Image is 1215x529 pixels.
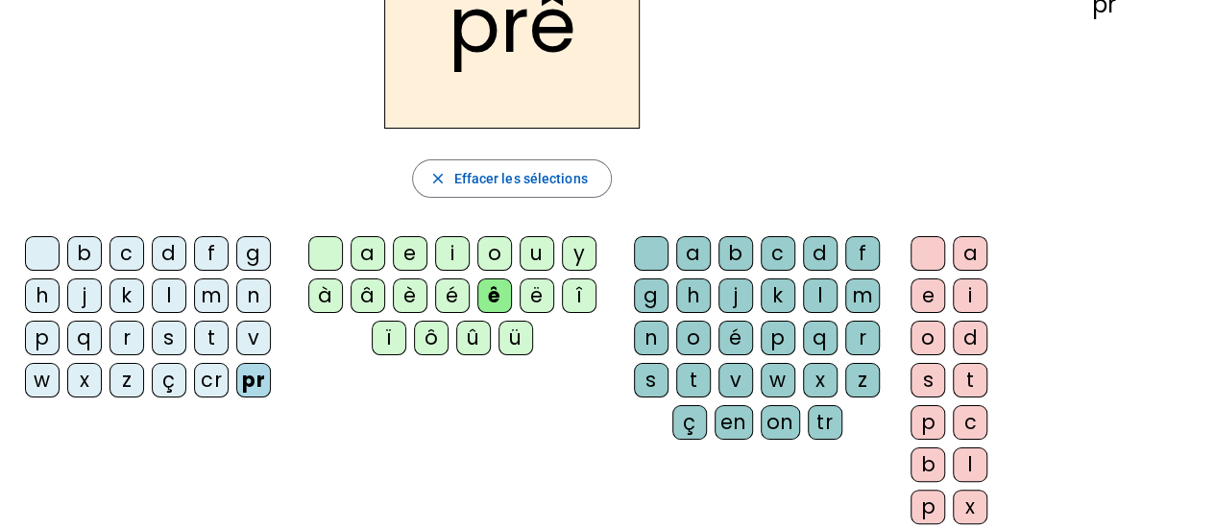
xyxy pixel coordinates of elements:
div: p [25,321,60,355]
div: ç [152,363,186,397]
div: f [194,236,229,271]
div: q [67,321,102,355]
div: i [953,278,987,313]
div: â [351,278,385,313]
div: g [634,278,668,313]
div: x [953,490,987,524]
div: d [152,236,186,271]
button: Effacer les sélections [412,159,611,198]
div: x [803,363,838,397]
div: c [953,405,987,440]
div: pr [236,363,271,397]
div: u [520,236,554,271]
div: s [634,363,668,397]
div: w [25,363,60,397]
div: t [676,363,711,397]
div: k [761,278,795,313]
div: û [456,321,491,355]
div: d [953,321,987,355]
div: t [953,363,987,397]
div: v [718,363,753,397]
div: v [236,321,271,355]
div: z [845,363,880,397]
div: on [761,405,800,440]
div: s [911,363,945,397]
div: f [845,236,880,271]
div: ü [498,321,533,355]
div: y [562,236,596,271]
div: c [761,236,795,271]
div: ê [477,278,512,313]
div: en [715,405,753,440]
div: d [803,236,838,271]
div: a [676,236,711,271]
div: n [634,321,668,355]
div: c [109,236,144,271]
div: h [676,278,711,313]
div: é [718,321,753,355]
div: k [109,278,144,313]
div: q [803,321,838,355]
div: ô [414,321,449,355]
div: î [562,278,596,313]
div: t [194,321,229,355]
div: ë [520,278,554,313]
div: cr [194,363,229,397]
div: r [845,321,880,355]
div: o [911,321,945,355]
div: e [393,236,427,271]
span: Effacer les sélections [453,167,587,190]
div: b [67,236,102,271]
div: ç [672,405,707,440]
div: x [67,363,102,397]
div: è [393,278,427,313]
div: s [152,321,186,355]
div: b [718,236,753,271]
div: p [911,490,945,524]
div: h [25,278,60,313]
div: l [152,278,186,313]
div: n [236,278,271,313]
div: e [911,278,945,313]
div: b [911,447,945,482]
div: l [953,447,987,482]
div: o [676,321,711,355]
div: j [718,278,753,313]
div: z [109,363,144,397]
div: o [477,236,512,271]
div: ï [372,321,406,355]
div: m [845,278,880,313]
div: j [67,278,102,313]
div: m [194,278,229,313]
div: à [308,278,343,313]
div: r [109,321,144,355]
mat-icon: close [428,170,446,187]
div: a [351,236,385,271]
div: l [803,278,838,313]
div: p [761,321,795,355]
div: p [911,405,945,440]
div: g [236,236,271,271]
div: é [435,278,470,313]
div: w [761,363,795,397]
div: a [953,236,987,271]
div: tr [808,405,842,440]
div: i [435,236,470,271]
